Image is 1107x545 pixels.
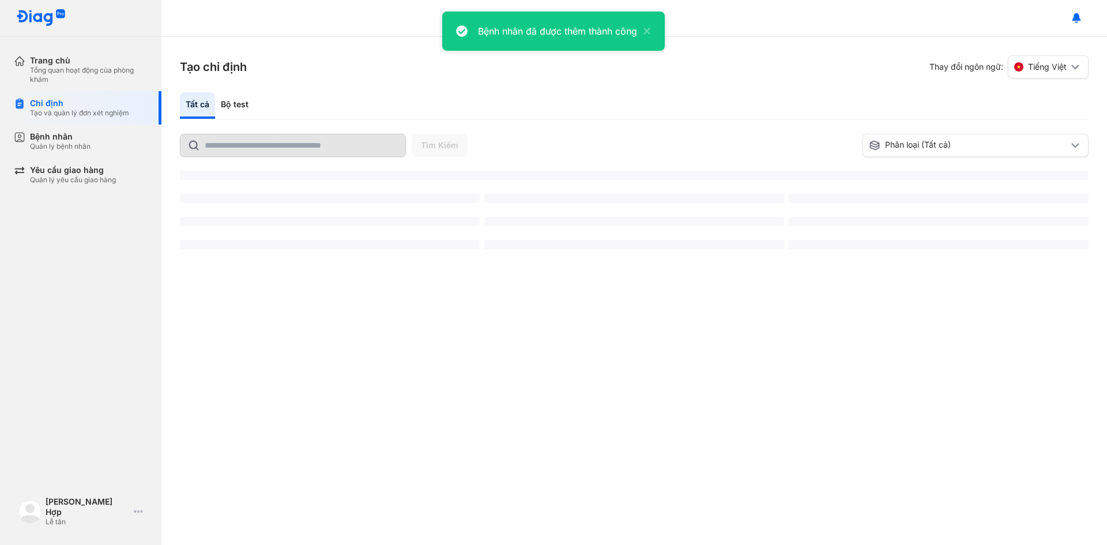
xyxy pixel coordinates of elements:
[789,240,1089,249] span: ‌
[18,500,42,523] img: logo
[789,194,1089,203] span: ‌
[30,142,91,151] div: Quản lý bệnh nhân
[30,98,129,108] div: Chỉ định
[30,131,91,142] div: Bệnh nhân
[412,134,468,157] button: Tìm Kiếm
[478,24,637,38] div: Bệnh nhân đã được thêm thành công
[180,240,480,249] span: ‌
[789,217,1089,226] span: ‌
[30,108,129,118] div: Tạo và quản lý đơn xét nghiệm
[46,497,129,517] div: [PERSON_NAME] Hợp
[30,175,116,185] div: Quản lý yêu cầu giao hàng
[30,66,148,84] div: Tổng quan hoạt động của phòng khám
[180,194,480,203] span: ‌
[637,24,651,38] button: close
[484,240,784,249] span: ‌
[484,217,784,226] span: ‌
[484,194,784,203] span: ‌
[180,59,247,75] h3: Tạo chỉ định
[46,517,129,527] div: Lễ tân
[929,55,1089,78] div: Thay đổi ngôn ngữ:
[215,92,254,119] div: Bộ test
[180,92,215,119] div: Tất cả
[16,9,66,27] img: logo
[30,165,116,175] div: Yêu cầu giao hàng
[180,217,480,226] span: ‌
[30,55,148,66] div: Trang chủ
[180,171,1089,180] span: ‌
